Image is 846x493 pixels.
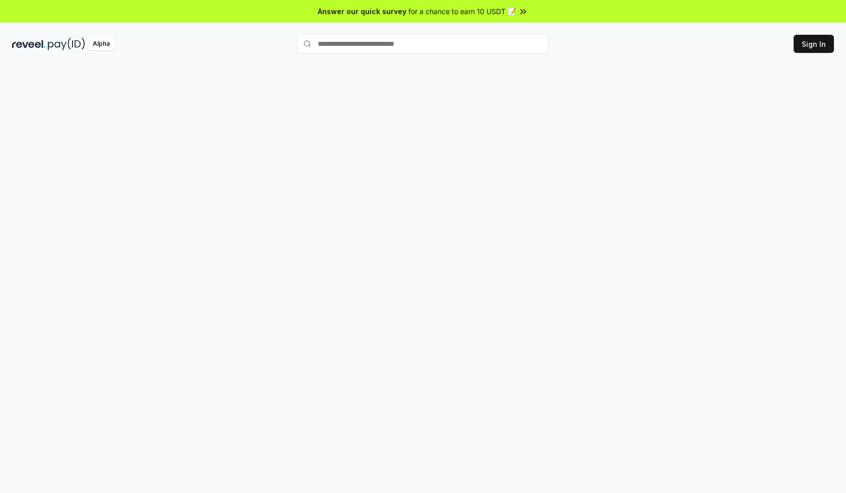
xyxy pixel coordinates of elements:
[794,35,834,53] button: Sign In
[48,38,85,50] img: pay_id
[12,38,46,50] img: reveel_dark
[408,6,516,17] span: for a chance to earn 10 USDT 📝
[318,6,406,17] span: Answer our quick survey
[87,38,115,50] div: Alpha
